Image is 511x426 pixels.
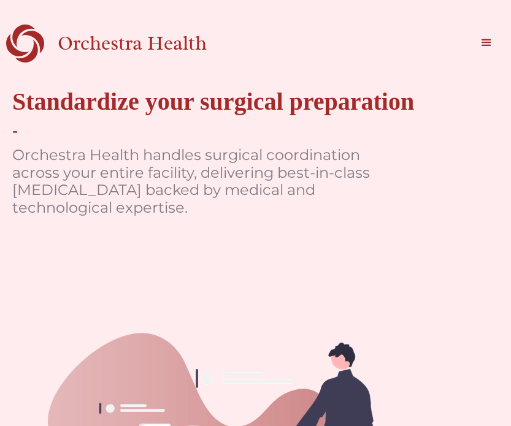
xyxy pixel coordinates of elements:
[12,123,18,140] div: -
[12,87,414,116] div: Standardize your surgical preparation
[12,146,380,217] p: Orchestra Health handles surgical coordination across your entire facility, delivering best-in-cl...
[468,25,505,61] div: menu
[58,31,250,56] div: Orchestra Health
[6,25,250,63] a: home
